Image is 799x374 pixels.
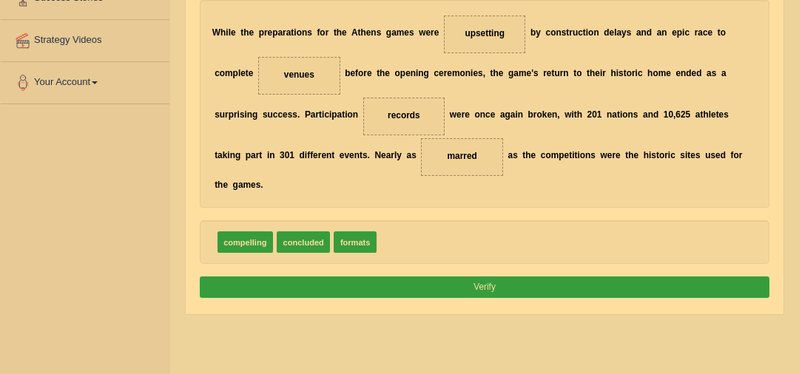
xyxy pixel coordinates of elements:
b: b [528,109,533,119]
b: e [405,68,411,78]
b: N [375,150,382,160]
b: t [331,150,334,160]
b: i [245,109,247,119]
b: w [564,109,571,119]
span: Drop target [363,98,445,135]
b: o [220,68,225,78]
b: a [407,150,412,160]
b: n [661,27,667,38]
b: h [577,109,582,119]
b: P [305,109,311,119]
b: p [400,68,405,78]
b: . [297,109,300,119]
b: a [500,109,505,119]
b: h [590,68,595,78]
b: t [716,109,719,119]
b: e [610,27,615,38]
b: r [533,109,537,119]
b: f [355,68,358,78]
b: k [542,109,547,119]
b: t [291,27,294,38]
b: e [268,27,273,38]
b: m [225,68,233,78]
b: a [616,27,621,38]
b: 0 [285,150,290,160]
b: i [586,27,588,38]
b: c [684,27,690,38]
b: t [617,109,620,119]
b: . [368,150,370,160]
b: a [391,27,397,38]
b: i [345,109,347,119]
b: i [571,109,573,119]
b: u [220,109,225,119]
b: t [342,109,345,119]
b: n [593,27,599,38]
b: c [546,27,551,38]
b: a [707,68,712,78]
b: a [311,109,316,119]
button: Verify [200,276,770,298]
b: e [527,68,532,78]
b: r [560,68,564,78]
b: s [240,109,245,119]
b: c [215,68,220,78]
b: r [264,27,268,38]
b: p [559,150,564,160]
b: 3 [280,150,285,160]
b: 2 [681,109,686,119]
b: n [326,150,331,160]
b: 1 [664,109,669,119]
b: i [226,27,228,38]
b: s [363,150,368,160]
b: , [673,109,675,119]
b: n [518,109,523,119]
b: p [272,27,277,38]
b: a [636,27,641,38]
b: e [231,27,236,38]
b: n [641,27,647,38]
b: n [269,150,274,160]
b: c [324,109,329,119]
b: l [709,109,711,119]
b: t [522,150,525,160]
b: s [562,27,567,38]
b: a [251,150,256,160]
b: l [238,68,240,78]
b: e [249,68,254,78]
b: r [315,109,319,119]
b: o [460,68,465,78]
b: n [302,27,307,38]
b: t [551,68,554,78]
b: e [349,150,354,160]
b: 2 [587,109,593,119]
b: i [305,150,307,160]
b: i [322,109,324,119]
b: o [395,68,400,78]
span: venues [284,69,314,80]
b: 0 [592,109,597,119]
b: a [386,150,391,160]
b: s [513,150,518,160]
b: 1 [597,109,602,119]
b: p [259,27,264,38]
b: i [616,68,618,78]
b: o [550,27,556,38]
b: r [695,27,698,38]
b: n [465,68,471,78]
a: Strategy Videos [1,20,169,57]
b: p [246,150,251,160]
b: i [267,150,269,160]
b: a [508,150,513,160]
b: t [718,27,721,38]
b: r [256,150,260,160]
b: s [633,109,638,119]
b: s [288,109,293,119]
b: s [618,68,624,78]
b: a [277,27,283,38]
b: e [283,109,288,119]
b: e [499,68,504,78]
span: records [388,110,420,120]
b: t [700,109,703,119]
b: o [588,27,593,38]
